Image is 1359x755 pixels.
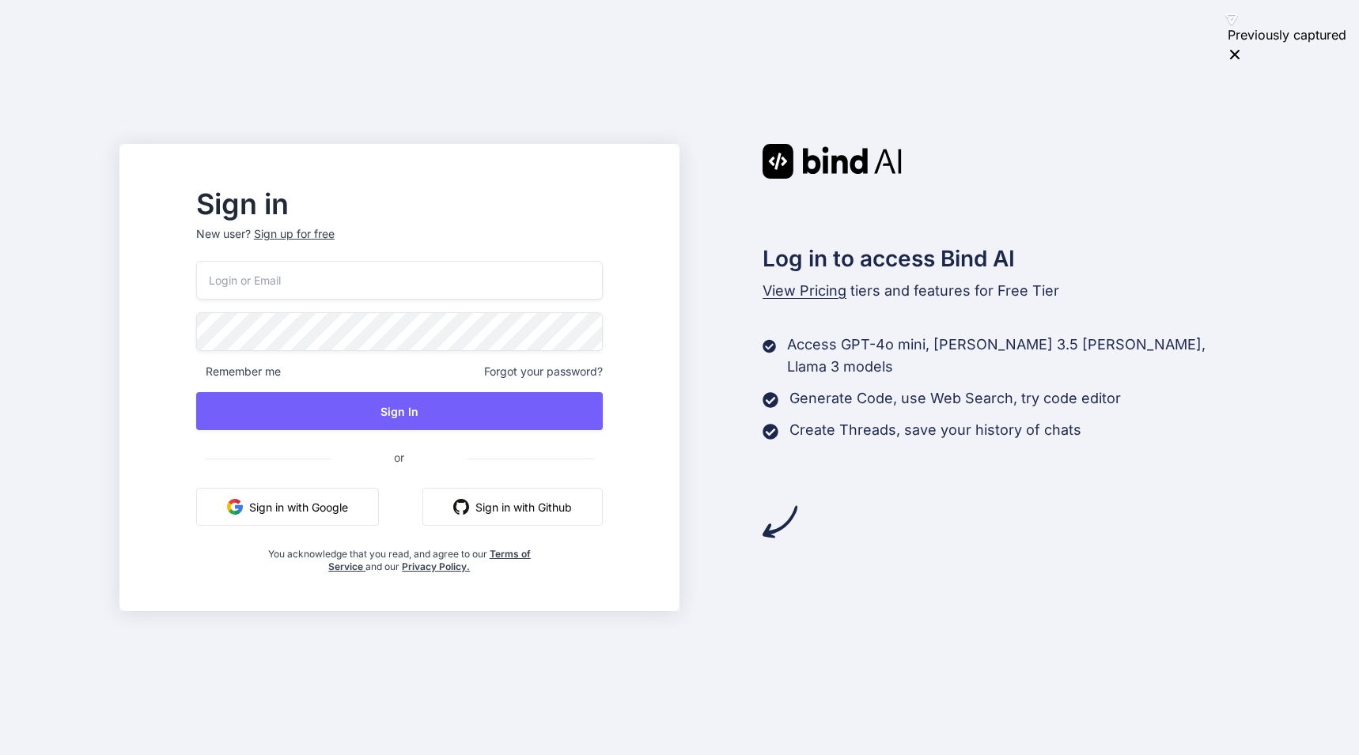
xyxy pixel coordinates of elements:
[263,538,535,573] div: You acknowledge that you read, and agree to our and our
[402,561,470,572] a: Privacy Policy.
[254,226,335,242] div: Sign up for free
[196,226,603,261] p: New user?
[196,488,379,526] button: Sign in with Google
[763,242,1240,275] h2: Log in to access Bind AI
[763,280,1240,302] p: tiers and features for Free Tier
[763,282,846,299] span: View Pricing
[328,548,531,572] a: Terms of Service
[789,387,1121,410] p: Generate Code, use Web Search, try code editor
[331,438,468,477] span: or
[196,261,603,300] input: Login or Email
[422,488,603,526] button: Sign in with Github
[763,144,902,179] img: Bind AI logo
[484,364,603,379] span: Forgot your password?
[787,334,1240,378] p: Access GPT-4o mini, [PERSON_NAME] 3.5 [PERSON_NAME], Llama 3 models
[453,499,469,515] img: github
[196,364,281,379] span: Remember me
[763,504,797,539] img: arrow
[789,419,1081,441] p: Create Threads, save your history of chats
[196,191,603,217] h2: Sign in
[227,499,243,515] img: google
[196,392,603,430] button: Sign In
